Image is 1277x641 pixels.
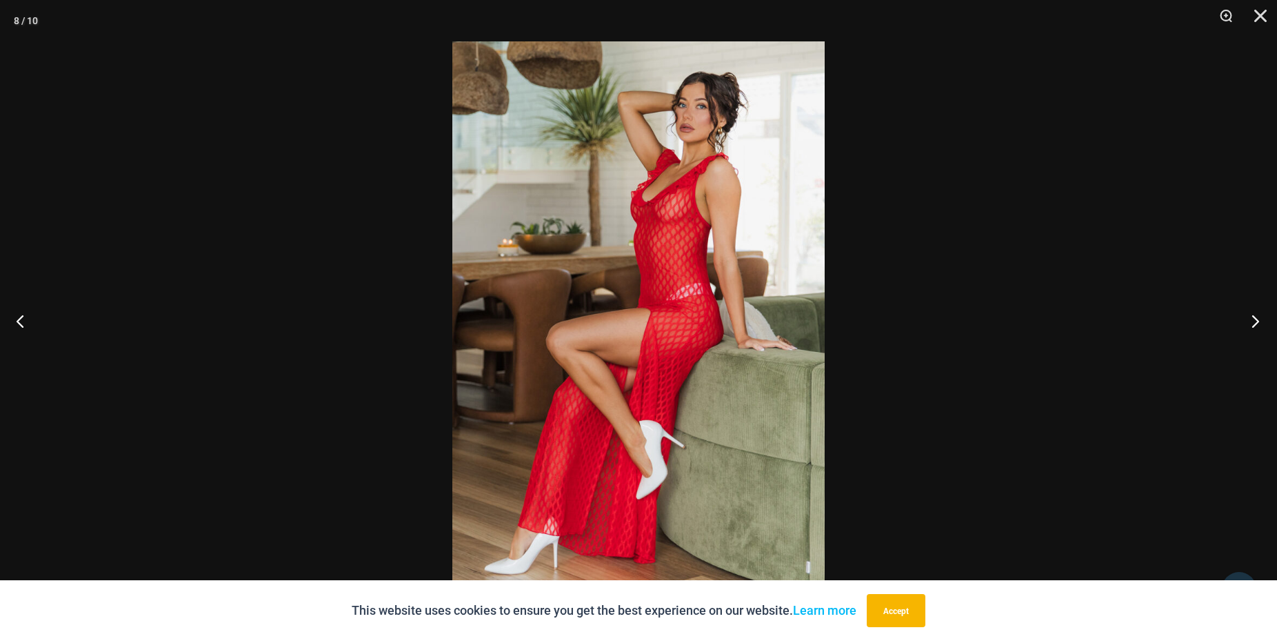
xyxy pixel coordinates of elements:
[867,594,925,627] button: Accept
[1225,286,1277,355] button: Next
[14,10,38,31] div: 8 / 10
[793,603,856,618] a: Learn more
[452,41,825,600] img: Sometimes Red 587 Dress 08
[352,600,856,621] p: This website uses cookies to ensure you get the best experience on our website.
